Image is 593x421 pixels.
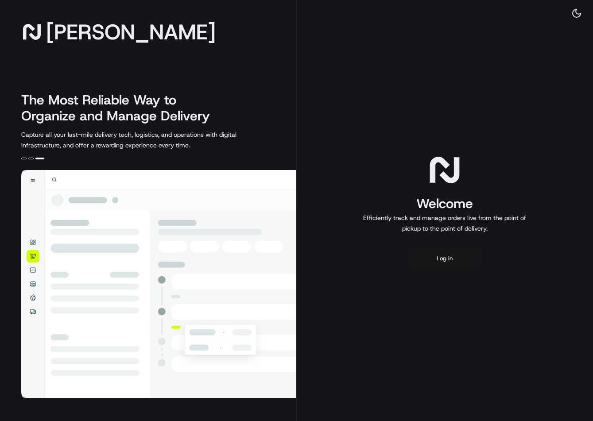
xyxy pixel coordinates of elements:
p: Efficiently track and manage orders live from the point of pickup to the point of delivery. [360,212,530,234]
button: Log in [409,248,480,269]
h1: Welcome [360,195,530,212]
h2: The Most Reliable Way to Organize and Manage Delivery [21,92,220,124]
img: illustration [21,170,296,398]
p: Capture all your last-mile delivery tech, logistics, and operations with digital infrastructure, ... [21,129,276,151]
span: [PERSON_NAME] [46,23,216,41]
